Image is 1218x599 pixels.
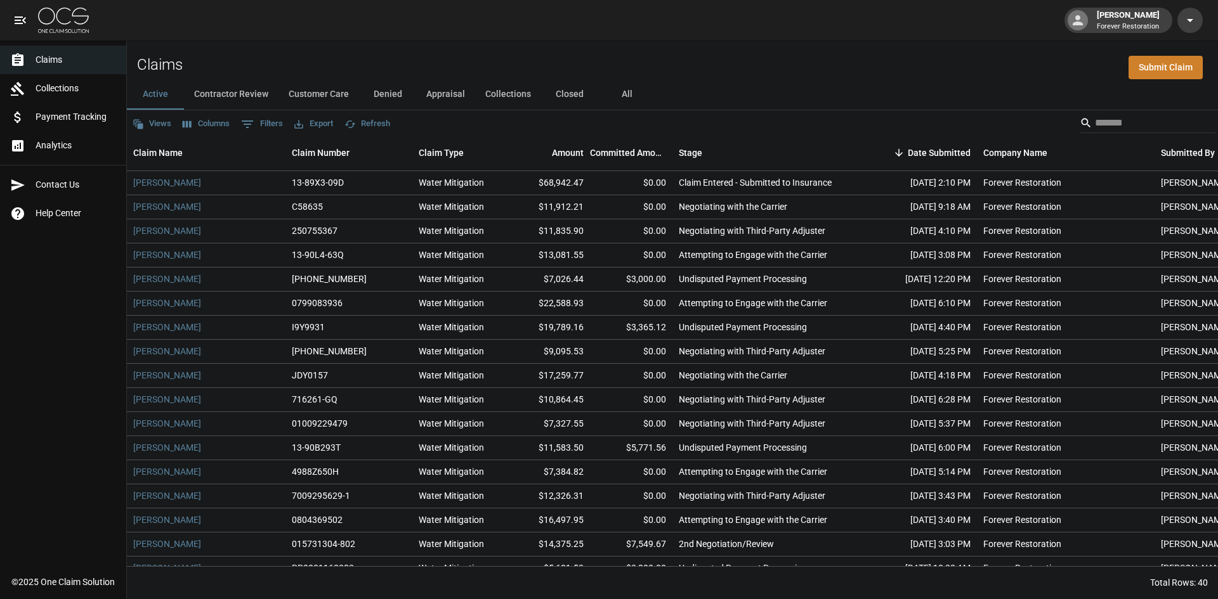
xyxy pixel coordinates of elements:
div: [DATE] 5:25 PM [863,340,977,364]
div: [DATE] 10:22 AM [863,557,977,581]
div: I9Y9931 [292,321,325,333]
div: [DATE] 3:43 PM [863,484,977,508]
div: 7009295629-1 [292,489,350,502]
div: $11,583.50 [507,436,590,460]
div: dynamic tabs [127,79,1218,110]
div: Forever Restoration [983,248,1061,261]
div: Negotiating with Third-Party Adjuster [679,489,825,502]
div: $12,326.31 [507,484,590,508]
div: JDY0157 [292,369,328,382]
div: Committed Amount [590,135,672,171]
div: Undisputed Payment Processing [679,441,807,454]
div: Negotiating with Third-Party Adjuster [679,417,825,430]
div: $0.00 [590,195,672,219]
button: Collections [475,79,541,110]
a: [PERSON_NAME] [133,538,201,550]
a: [PERSON_NAME] [133,273,201,285]
div: $0.00 [590,484,672,508]
span: Collections [36,82,116,95]
div: [DATE] 6:28 PM [863,388,977,412]
div: Undisputed Payment Processing [679,273,807,285]
div: Water Mitigation [419,538,484,550]
p: Forever Restoration [1097,22,1160,32]
div: [DATE] 3:40 PM [863,508,977,532]
button: Appraisal [416,79,475,110]
button: Contractor Review [184,79,278,110]
div: Forever Restoration [983,321,1061,333]
div: Forever Restoration [983,345,1061,357]
div: Water Mitigation [419,297,484,309]
div: $3,365.12 [590,316,672,340]
div: $0.00 [590,412,672,436]
div: [PERSON_NAME] [1092,9,1165,32]
div: Attempting to Engage with the Carrier [679,297,827,309]
div: Forever Restoration [983,224,1061,237]
div: $0.00 [590,508,672,532]
div: Amount [507,135,590,171]
div: Forever Restoration [983,562,1061,574]
div: $9,095.53 [507,340,590,364]
div: Amount [552,135,584,171]
div: $5,601.52 [507,557,590,581]
div: $0.00 [590,292,672,316]
div: $0.00 [590,219,672,243]
button: Customer Care [278,79,359,110]
div: Undisputed Payment Processing [679,562,807,574]
div: 01-009-257879 [292,345,367,357]
div: Search [1080,113,1215,136]
div: $7,384.82 [507,460,590,484]
div: Water Mitigation [419,224,484,237]
a: [PERSON_NAME] [133,297,201,309]
div: 250755367 [292,224,337,237]
div: Water Mitigation [419,417,484,430]
div: Water Mitigation [419,489,484,502]
span: Payment Tracking [36,110,116,124]
button: All [598,79,655,110]
div: Attempting to Engage with the Carrier [679,248,827,261]
div: $0.00 [590,388,672,412]
div: $13,081.55 [507,243,590,267]
div: $0.00 [590,340,672,364]
div: Stage [679,135,702,171]
a: [PERSON_NAME] [133,562,201,574]
div: $10,864.45 [507,388,590,412]
div: Claim Type [419,135,464,171]
div: Forever Restoration [983,441,1061,454]
span: Help Center [36,207,116,220]
div: $0.00 [590,243,672,267]
div: Water Mitigation [419,345,484,357]
div: $0.00 [590,171,672,195]
div: Water Mitigation [419,441,484,454]
div: Water Mitigation [419,321,484,333]
button: open drawer [8,8,33,33]
a: [PERSON_NAME] [133,393,201,406]
a: [PERSON_NAME] [133,224,201,237]
div: Forever Restoration [983,369,1061,382]
div: $7,549.67 [590,532,672,557]
div: Attempting to Engage with the Carrier [679,513,827,526]
a: [PERSON_NAME] [133,417,201,430]
div: $5,771.56 [590,436,672,460]
div: Water Mitigation [419,200,484,213]
div: Undisputed Payment Processing [679,321,807,333]
div: Forever Restoration [983,273,1061,285]
div: Water Mitigation [419,393,484,406]
a: [PERSON_NAME] [133,489,201,502]
div: Forever Restoration [983,465,1061,478]
div: 2nd Negotiation/Review [679,538,774,550]
div: 0804369502 [292,513,343,526]
a: [PERSON_NAME] [133,248,201,261]
span: Contact Us [36,178,116,191]
span: Analytics [36,139,116,152]
img: ocs-logo-white-transparent.png [38,8,89,33]
div: Water Mitigation [419,369,484,382]
div: Negotiating with the Carrier [679,200,787,213]
div: Forever Restoration [983,417,1061,430]
button: Sort [890,144,908,162]
div: Attempting to Engage with the Carrier [679,465,827,478]
div: Submitted By [1161,135,1215,171]
div: $11,835.90 [507,219,590,243]
div: $17,259.77 [507,364,590,388]
button: Views [129,114,174,134]
div: Forever Restoration [983,489,1061,502]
